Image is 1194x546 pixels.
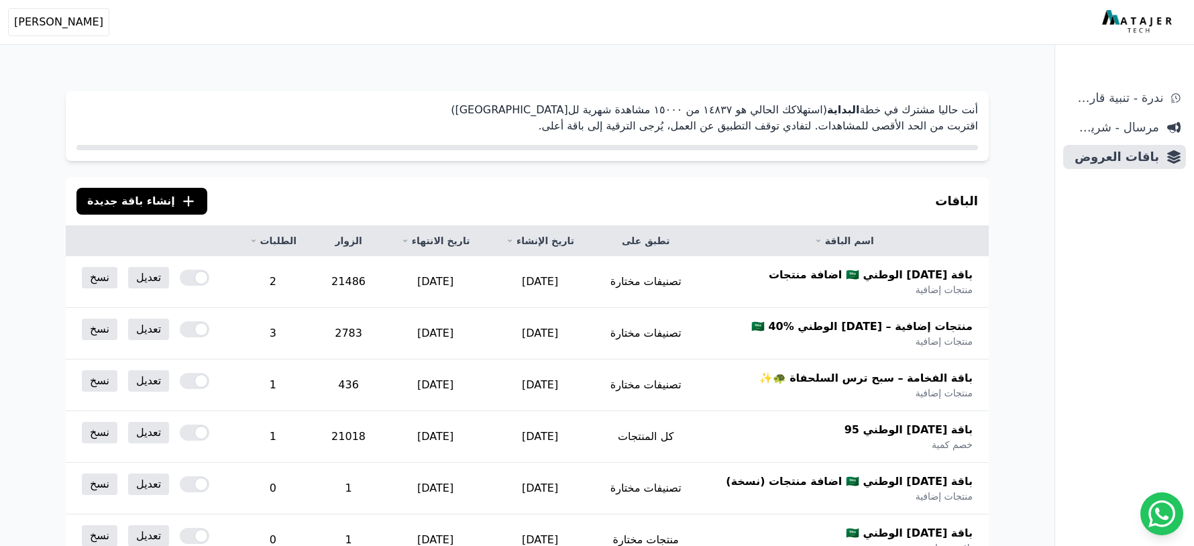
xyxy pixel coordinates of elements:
[846,525,973,541] span: باقة [DATE] الوطني 🇸🇦
[1069,118,1159,137] span: مرسال - شريط دعاية
[231,308,314,360] td: 3
[231,463,314,514] td: 0
[383,308,488,360] td: [DATE]
[76,188,207,215] button: إنشاء باقة جديدة
[845,422,973,438] span: باقة [DATE] الوطني 95
[82,422,117,443] a: نسخ
[76,102,978,134] p: أنت حاليا مشترك في خطة (استهلاكك الحالي هو ١٤٨۳٧ من ١٥۰۰۰ مشاهدة شهرية لل[GEOGRAPHIC_DATA]) اقترب...
[916,490,973,503] span: منتجات إضافية
[592,226,700,256] th: تطبق على
[726,474,973,490] span: باقة [DATE] الوطني 🇸🇦 اضافة منتجات (نسخة)
[592,360,700,411] td: تصنيفات مختارة
[82,474,117,495] a: نسخ
[916,335,973,348] span: منتجات إضافية
[759,370,973,386] span: باقة الفخامة – سبح ترس السلحفاة 🐢✨
[488,256,592,308] td: [DATE]
[314,308,383,360] td: 2783
[314,226,383,256] th: الزوار
[128,474,169,495] a: تعديل
[592,256,700,308] td: تصنيفات مختارة
[751,319,973,335] span: منتجات إضافية – [DATE] الوطني 🇸🇦 40%
[87,193,175,209] span: إنشاء باقة جديدة
[399,234,472,248] a: تاريخ الانتهاء
[248,234,298,248] a: الطلبات
[916,283,973,296] span: منتجات إضافية
[935,192,978,211] h3: الباقات
[231,411,314,463] td: 1
[383,360,488,411] td: [DATE]
[488,411,592,463] td: [DATE]
[592,463,700,514] td: تصنيفات مختارة
[1069,148,1159,166] span: باقات العروض
[1102,10,1175,34] img: MatajerTech Logo
[769,267,973,283] span: باقة [DATE] الوطني 🇸🇦 اضافة منتجات
[128,319,169,340] a: تعديل
[128,370,169,392] a: تعديل
[827,103,859,116] strong: البداية
[314,256,383,308] td: 21486
[383,463,488,514] td: [DATE]
[916,386,973,400] span: منتجات إضافية
[231,256,314,308] td: 2
[592,308,700,360] td: تصنيفات مختارة
[82,370,117,392] a: نسخ
[488,308,592,360] td: [DATE]
[82,267,117,288] a: نسخ
[8,8,109,36] button: [PERSON_NAME]
[504,234,576,248] a: تاريخ الإنشاء
[314,411,383,463] td: 21018
[1069,89,1163,107] span: ندرة - تنبية قارب علي النفاذ
[488,463,592,514] td: [DATE]
[128,267,169,288] a: تعديل
[716,234,973,248] a: اسم الباقة
[932,438,973,451] span: خصم كمية
[383,411,488,463] td: [DATE]
[128,422,169,443] a: تعديل
[383,256,488,308] td: [DATE]
[314,463,383,514] td: 1
[314,360,383,411] td: 436
[82,319,117,340] a: نسخ
[488,360,592,411] td: [DATE]
[231,360,314,411] td: 1
[14,14,103,30] span: [PERSON_NAME]
[592,411,700,463] td: كل المنتجات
